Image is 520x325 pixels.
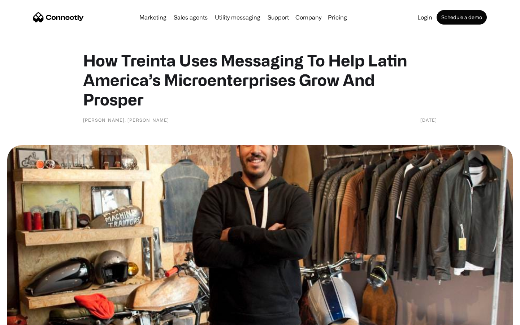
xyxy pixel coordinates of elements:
ul: Language list [14,312,43,322]
div: Company [295,12,321,22]
a: Marketing [136,14,169,20]
a: Pricing [325,14,350,20]
div: [DATE] [420,116,437,123]
a: Login [415,14,435,20]
a: Schedule a demo [437,10,487,25]
a: Sales agents [171,14,211,20]
h1: How Treinta Uses Messaging To Help Latin America’s Microenterprises Grow And Prosper [83,51,437,109]
a: Support [265,14,292,20]
div: [PERSON_NAME], [PERSON_NAME] [83,116,169,123]
a: Utility messaging [212,14,263,20]
aside: Language selected: English [7,312,43,322]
